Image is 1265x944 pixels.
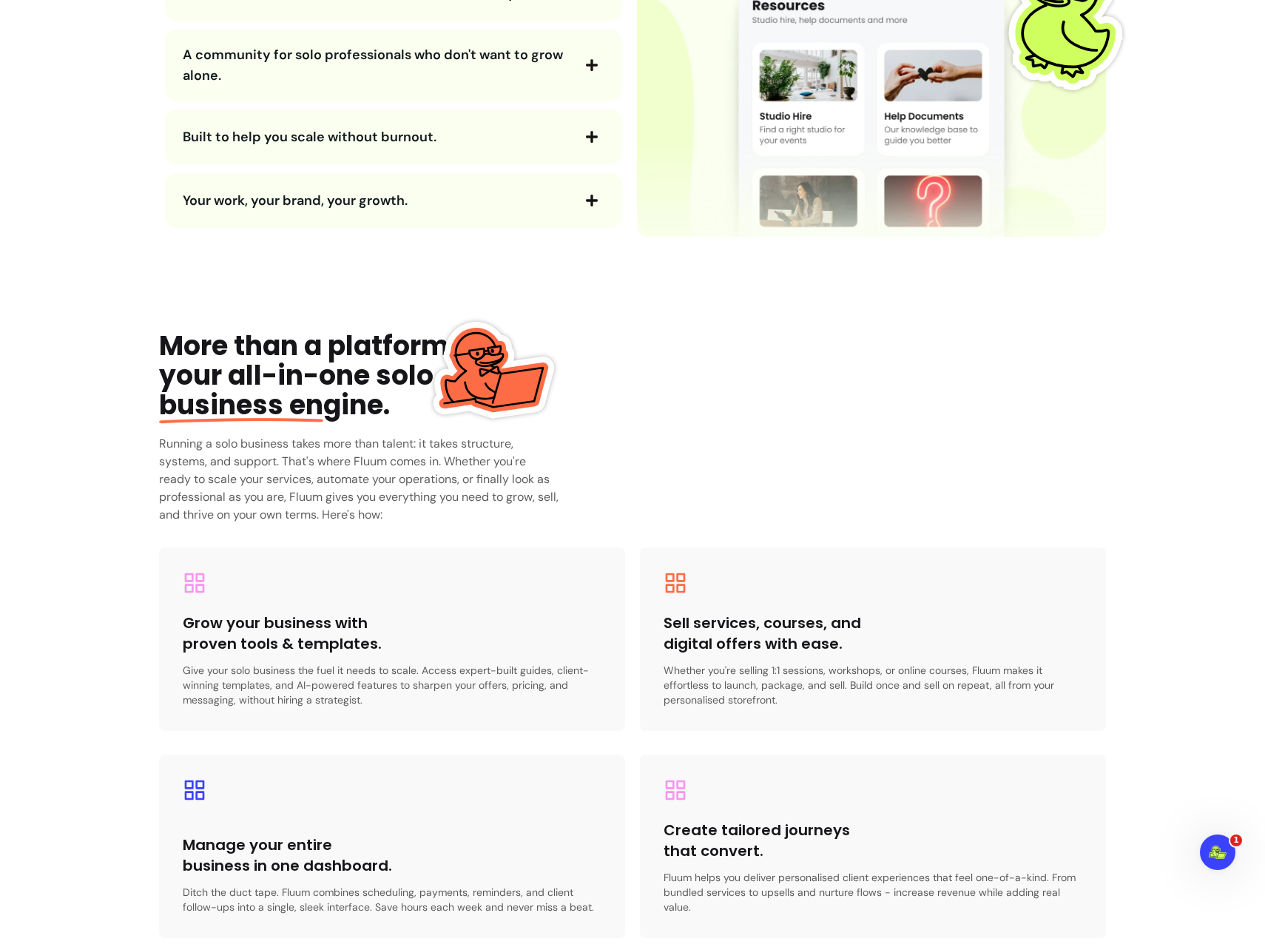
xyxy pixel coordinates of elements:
img: Fluum Duck sticker [429,306,555,432]
div: More than a platform, your all-in-one solo [159,331,479,420]
span: A community for solo professionals who don't want to grow alone. [183,46,563,84]
p: Fluum helps you deliver personalised client experiences that feel one-of-a-kind. From bundled ser... [664,870,1082,914]
span: Your work, your brand, your growth. [183,192,408,209]
button: Built to help you scale without burnout. [183,124,604,149]
h3: Manage your entire business in one dashboard. [183,835,392,876]
h3: Sell services, courses, and digital offers with ease. [664,613,873,654]
span: 1 [1230,835,1242,846]
p: Ditch the duct tape. Fluum combines scheduling, payments, reminders, and client follow-ups into a... [183,885,601,914]
span: gine. [159,386,390,424]
h3: Grow your business with proven tools & templates. [183,613,392,654]
h3: Running a solo business takes more than talent: it takes structure, systems, and support. That's ... [159,435,560,524]
span: Built to help you scale without burnout. [183,128,436,146]
p: Whether you're selling 1:1 sessions, workshops, or online courses, Fluum makes it effortless to l... [664,663,1082,707]
h3: Create tailored journeys that convert. [664,820,873,861]
button: A community for solo professionals who don't want to grow alone. [183,44,604,86]
iframe: Intercom live chat [1200,835,1235,870]
p: Give your solo business the fuel it needs to scale. Access expert-built guides, client-winning te... [183,663,601,707]
span: business en [159,386,323,424]
button: Your work, your brand, your growth. [183,188,604,213]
